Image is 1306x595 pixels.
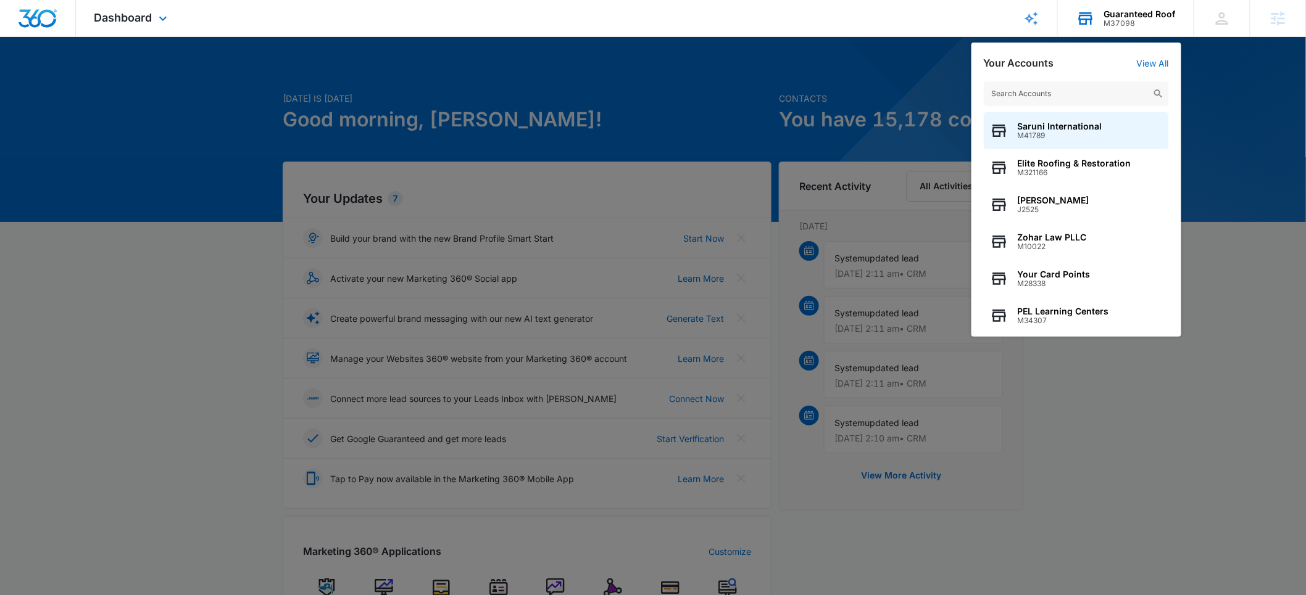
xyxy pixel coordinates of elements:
[1018,205,1089,214] span: J2525
[1104,19,1176,28] div: account id
[1018,269,1091,279] span: Your Card Points
[984,260,1169,297] button: Your Card PointsM28338
[1018,306,1109,316] span: PEL Learning Centers
[94,11,152,24] span: Dashboard
[984,186,1169,223] button: [PERSON_NAME]J2525
[1018,121,1102,131] span: Saruni International
[984,297,1169,334] button: PEL Learning CentersM34307
[1018,242,1087,251] span: M10022
[984,149,1169,186] button: Elite Roofing & RestorationM321166
[1018,232,1087,242] span: Zohar Law PLLC
[1137,58,1169,68] a: View All
[1018,131,1102,140] span: M41789
[1018,168,1131,177] span: M321166
[1018,195,1089,205] span: [PERSON_NAME]
[1018,316,1109,325] span: M34307
[1018,279,1091,288] span: M28338
[984,57,1054,69] h2: Your Accounts
[984,81,1169,106] input: Search Accounts
[1018,158,1131,168] span: Elite Roofing & Restoration
[1104,9,1176,19] div: account name
[984,112,1169,149] button: Saruni InternationalM41789
[984,223,1169,260] button: Zohar Law PLLCM10022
